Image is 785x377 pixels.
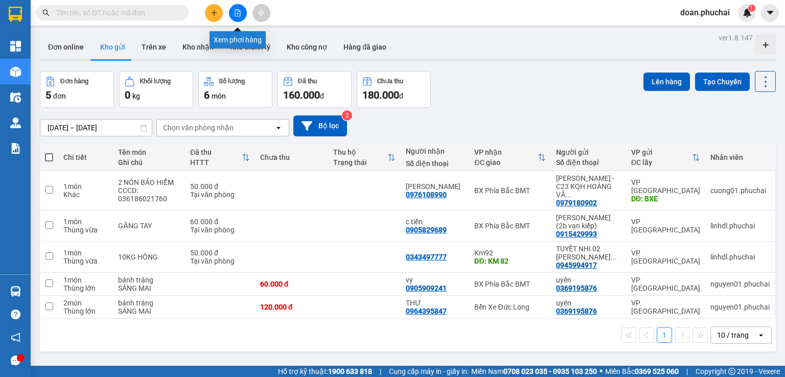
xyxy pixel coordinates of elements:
div: BX Phía Bắc BMT [474,186,546,195]
div: 10KG HỒNG [118,253,179,261]
div: THƯ [406,299,464,307]
span: ... [611,253,617,261]
div: ver 1.8.147 [719,32,753,43]
div: Nguyễn Tất Kiên (2b vạn kiếp) [556,214,621,230]
div: Thùng lớn [63,307,108,315]
div: 0979180902 [556,199,597,207]
div: nguyen01.phuchai [710,303,770,311]
th: Toggle SortBy [185,144,255,171]
span: 180.000 [362,89,399,101]
button: Số lượng6món [198,71,272,108]
span: file-add [234,9,241,16]
div: 50.000 đ [190,182,250,191]
button: Đã thu160.000đ [278,71,352,108]
div: Thùng vừa [63,257,108,265]
div: 60.000 đ [190,218,250,226]
div: Đã thu [298,78,317,85]
span: đơn [53,92,66,100]
div: Bến Xe Đức Long [474,303,546,311]
div: Số điện thoại [556,158,621,167]
button: Hàng đã giao [335,35,395,59]
div: Chưa thu [377,78,403,85]
div: 120.000 đ [260,303,323,311]
div: 0369195876 [556,307,597,315]
div: Đơn hàng [60,78,88,85]
div: 1 món [63,276,108,284]
div: BX Phía Bắc BMT [474,222,546,230]
div: Thùng vừa [63,226,108,234]
div: 2 món [63,299,108,307]
div: SÁNG MAI [118,307,179,315]
div: Chưa thu [260,153,323,161]
span: 0 [125,89,130,101]
svg: open [757,331,765,339]
img: dashboard-icon [10,41,21,52]
span: 1 [750,5,753,12]
img: warehouse-icon [10,66,21,77]
button: Khối lượng0kg [119,71,193,108]
div: 0369195876 [556,284,597,292]
th: Toggle SortBy [626,144,705,171]
div: DĐ: BXE [631,195,700,203]
button: Đơn hàng5đơn [40,71,114,108]
img: warehouse-icon [10,286,21,297]
div: Khối lượng [140,78,171,85]
div: Người gửi [556,148,621,156]
div: Chi tiết [63,153,108,161]
button: Kho nhận [174,35,222,59]
div: Tại văn phòng [190,226,250,234]
div: uyên [556,299,621,307]
span: kg [132,92,140,100]
span: món [212,92,226,100]
div: 0976108990 [406,191,447,199]
input: Tìm tên, số ĐT hoặc mã đơn [56,7,177,18]
button: Trên xe [133,35,174,59]
span: plus [211,9,218,16]
img: warehouse-icon [10,92,21,103]
sup: 1 [748,5,755,12]
div: Tên món [118,148,179,156]
div: Trạng thái [333,158,388,167]
div: VŨ XUÂN ĐẠT [406,182,464,191]
button: Tạo Chuyến [695,73,750,91]
strong: 1900 633 818 [328,367,372,375]
span: Miền Bắc [605,366,679,377]
span: ... [566,191,572,199]
div: 0905829689 [406,226,447,234]
div: uyên [556,276,621,284]
button: Bộ lọc [293,115,347,136]
div: vy [406,276,464,284]
div: VP [GEOGRAPHIC_DATA] [631,218,700,234]
div: Số lượng [219,78,245,85]
div: Tại văn phòng [190,257,250,265]
button: Kho công nợ [279,35,335,59]
span: caret-down [766,8,775,17]
div: nguyen01.phuchai [710,280,770,288]
div: linhdl.phuchai [710,253,770,261]
div: VŨ THỊ HẢI - C23 KQH HOÀNG VĂN THỤ [556,174,621,199]
div: 10 / trang [717,330,749,340]
div: VP nhận [474,148,538,156]
div: Ghi chú [118,158,179,167]
span: copyright [728,368,735,375]
div: cuong01.phuchai [710,186,770,195]
button: file-add [229,4,247,22]
div: 1 món [63,218,108,226]
span: 160.000 [283,89,320,101]
img: icon-new-feature [743,8,752,17]
div: Thùng lớn [63,284,108,292]
div: HTTT [190,158,242,167]
div: BX Phía Bắc BMT [474,280,546,288]
img: logo-vxr [9,7,22,22]
svg: open [274,124,283,132]
div: VP [GEOGRAPHIC_DATA] [631,178,700,195]
button: Lên hàng [643,73,690,91]
span: Miền Nam [471,366,597,377]
div: Khác [63,191,108,199]
img: solution-icon [10,143,21,154]
span: notification [11,333,20,342]
th: Toggle SortBy [469,144,551,171]
div: VP [GEOGRAPHIC_DATA] [631,276,700,292]
strong: 0369 525 060 [635,367,679,375]
div: 50.000 đ [190,249,250,257]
